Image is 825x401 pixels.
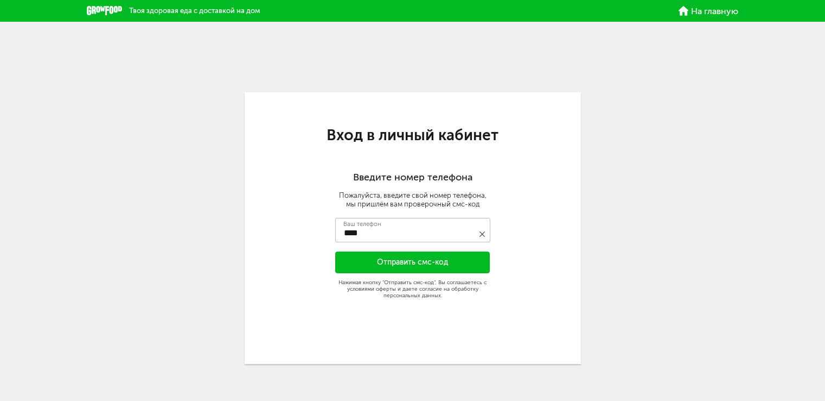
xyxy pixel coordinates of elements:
[679,6,738,16] a: На главную
[343,221,381,227] label: Ваш телефон
[335,279,490,299] div: Нажимая кнопку "Отправить смс-код", Вы соглашаетесь с условиями оферты и даете согласие на обрабо...
[245,191,581,209] div: Пожалуйста, введите свой номер телефона, мы пришлём вам проверочный смс-код
[245,128,581,142] h1: Вход в личный кабинет
[335,252,490,273] button: Отправить смс-код
[129,7,260,15] span: Твоя здоровая еда с доставкой на дом
[691,7,738,16] span: На главную
[87,6,260,16] a: Твоя здоровая еда с доставкой на дом
[245,172,581,184] h2: Введите номер телефона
